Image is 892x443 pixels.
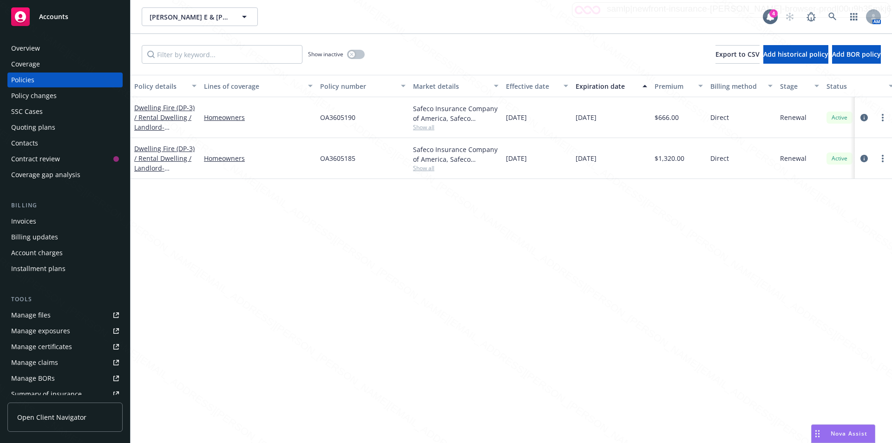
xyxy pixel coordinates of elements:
[17,412,86,422] span: Open Client Navigator
[11,104,43,119] div: SSC Cases
[7,230,123,245] a: Billing updates
[7,136,123,151] a: Contacts
[134,144,195,182] a: Dwelling Fire (DP-3) / Rental Dwelling / Landlord
[409,75,502,97] button: Market details
[877,112,888,123] a: more
[831,430,867,437] span: Nova Assist
[7,355,123,370] a: Manage claims
[11,355,58,370] div: Manage claims
[39,13,68,20] span: Accounts
[11,41,40,56] div: Overview
[506,153,527,163] span: [DATE]
[655,153,684,163] span: $1,320.00
[845,7,863,26] a: Switch app
[11,371,55,386] div: Manage BORs
[576,81,637,91] div: Expiration date
[134,123,193,141] span: - [STREET_ADDRESS]
[715,45,760,64] button: Export to CSV
[7,295,123,304] div: Tools
[7,41,123,56] a: Overview
[308,50,343,58] span: Show inactive
[506,81,558,91] div: Effective date
[830,113,849,122] span: Active
[204,112,313,122] a: Homeowners
[830,154,849,163] span: Active
[11,245,63,260] div: Account charges
[7,4,123,30] a: Accounts
[11,214,36,229] div: Invoices
[812,425,823,443] div: Drag to move
[11,230,58,245] div: Billing updates
[134,164,193,182] span: - [STREET_ADDRESS]
[142,7,258,26] button: [PERSON_NAME] E & [PERSON_NAME]
[7,104,123,119] a: SSC Cases
[413,164,498,172] span: Show all
[7,387,123,402] a: Summary of insurance
[134,103,195,141] a: Dwelling Fire (DP-3) / Rental Dwelling / Landlord
[655,81,693,91] div: Premium
[7,371,123,386] a: Manage BORs
[763,50,828,59] span: Add historical policy
[811,424,875,443] button: Nova Assist
[413,104,498,123] div: Safeco Insurance Company of America, Safeco Insurance (Liberty Mutual)
[7,73,123,87] a: Policies
[11,136,38,151] div: Contacts
[780,112,807,122] span: Renewal
[651,75,707,97] button: Premium
[655,112,679,122] span: $666.00
[7,167,123,182] a: Coverage gap analysis
[506,112,527,122] span: [DATE]
[413,81,488,91] div: Market details
[859,112,870,123] a: circleInformation
[776,75,823,97] button: Stage
[802,7,820,26] a: Report a Bug
[715,50,760,59] span: Export to CSV
[320,112,355,122] span: OA3605190
[11,261,66,276] div: Installment plans
[769,7,778,16] div: 4
[7,324,123,338] a: Manage exposures
[131,75,200,97] button: Policy details
[7,339,123,354] a: Manage certificates
[7,152,123,166] a: Contract review
[7,261,123,276] a: Installment plans
[710,153,729,163] span: Direct
[572,75,651,97] button: Expiration date
[11,339,72,354] div: Manage certificates
[11,57,40,72] div: Coverage
[204,153,313,163] a: Homeowners
[11,167,80,182] div: Coverage gap analysis
[11,73,34,87] div: Policies
[780,81,809,91] div: Stage
[707,75,776,97] button: Billing method
[204,81,302,91] div: Lines of coverage
[763,45,828,64] button: Add historical policy
[320,153,355,163] span: OA3605185
[11,152,60,166] div: Contract review
[780,7,799,26] a: Start snowing
[7,57,123,72] a: Coverage
[826,81,883,91] div: Status
[134,81,186,91] div: Policy details
[7,245,123,260] a: Account charges
[11,387,82,402] div: Summary of insurance
[823,7,842,26] a: Search
[7,88,123,103] a: Policy changes
[710,112,729,122] span: Direct
[832,45,881,64] button: Add BOR policy
[11,324,70,338] div: Manage exposures
[576,112,597,122] span: [DATE]
[502,75,572,97] button: Effective date
[200,75,316,97] button: Lines of coverage
[316,75,409,97] button: Policy number
[11,88,57,103] div: Policy changes
[780,153,807,163] span: Renewal
[11,120,55,135] div: Quoting plans
[11,308,51,323] div: Manage files
[150,12,230,22] span: [PERSON_NAME] E & [PERSON_NAME]
[413,145,498,164] div: Safeco Insurance Company of America, Safeco Insurance (Liberty Mutual)
[832,50,881,59] span: Add BOR policy
[320,81,395,91] div: Policy number
[413,123,498,131] span: Show all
